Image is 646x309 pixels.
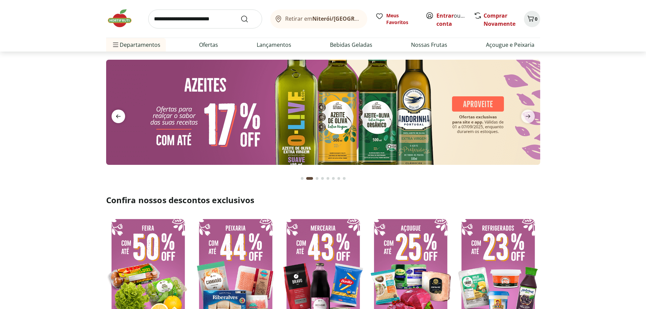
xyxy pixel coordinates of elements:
h2: Confira nossos descontos exclusivos [106,195,540,206]
button: Go to page 3 from fs-carousel [314,170,320,187]
button: Carrinho [524,11,540,27]
span: Meus Favoritos [386,12,417,26]
img: azeites [106,60,540,165]
a: Comprar Novamente [484,12,515,27]
button: Go to page 4 from fs-carousel [320,170,325,187]
a: Bebidas Geladas [330,41,372,49]
a: Nossas Frutas [411,41,447,49]
span: 0 [535,16,537,22]
span: Retirar em [285,16,360,22]
a: Ofertas [199,41,218,49]
input: search [148,9,262,28]
a: Criar conta [436,12,474,27]
img: Hortifruti [106,8,140,28]
a: Entrar [436,12,454,19]
button: previous [106,110,131,123]
a: Lançamentos [257,41,291,49]
span: Departamentos [112,37,160,53]
button: Go to page 6 from fs-carousel [331,170,336,187]
button: Submit Search [240,15,257,23]
button: Retirar emNiterói/[GEOGRAPHIC_DATA] [270,9,367,28]
button: Go to page 8 from fs-carousel [341,170,347,187]
b: Niterói/[GEOGRAPHIC_DATA] [312,15,390,22]
button: Go to page 1 from fs-carousel [299,170,305,187]
button: Current page from fs-carousel [305,170,314,187]
button: Go to page 7 from fs-carousel [336,170,341,187]
button: Go to page 5 from fs-carousel [325,170,331,187]
button: next [516,110,540,123]
a: Açougue e Peixaria [486,41,534,49]
a: Meus Favoritos [375,12,417,26]
button: Menu [112,37,120,53]
span: ou [436,12,467,28]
